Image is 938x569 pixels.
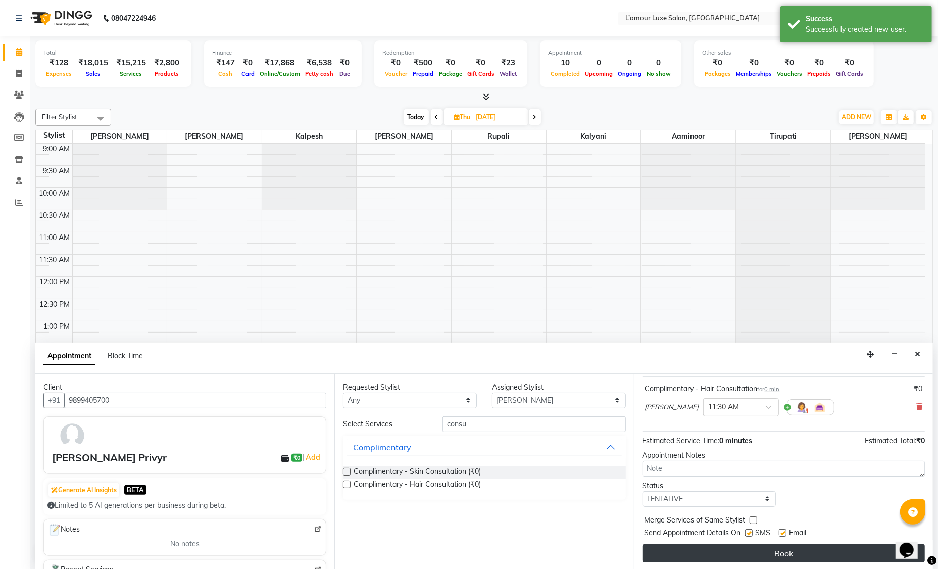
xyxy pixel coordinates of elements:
div: ₹0 [382,57,410,69]
div: Other sales [702,49,866,57]
div: ₹17,868 [257,57,303,69]
iframe: chat widget [896,529,928,559]
span: Products [152,70,181,77]
span: Vouchers [774,70,805,77]
div: ₹6,538 [303,57,336,69]
span: Block Time [108,351,143,360]
span: 0 min [765,386,780,393]
span: Ongoing [615,70,644,77]
span: [PERSON_NAME] [645,402,699,412]
span: Upcoming [582,70,615,77]
div: ₹128 [43,57,74,69]
span: SMS [756,528,771,540]
span: Tirupati [736,130,830,143]
span: Kalyani [547,130,641,143]
span: Completed [548,70,582,77]
div: ₹18,015 [74,57,112,69]
div: 9:00 AM [41,144,72,154]
div: ₹23 [497,57,519,69]
span: [PERSON_NAME] [357,130,451,143]
div: ₹15,215 [112,57,150,69]
span: Prepaid [410,70,436,77]
span: Thu [452,113,473,121]
span: Services [118,70,145,77]
div: Limited to 5 AI generations per business during beta. [47,500,322,511]
span: Due [337,70,353,77]
span: Notes [48,524,80,537]
span: No notes [170,539,200,549]
div: Complimentary [353,441,411,453]
span: Expenses [43,70,74,77]
span: [PERSON_NAME] [73,130,167,143]
div: ₹0 [914,384,922,394]
span: ₹0 [916,436,925,445]
div: 0 [582,57,615,69]
div: Appointment Notes [643,450,925,461]
span: No show [644,70,673,77]
span: Rupali [452,130,546,143]
div: Select Services [335,419,434,430]
span: Memberships [733,70,774,77]
img: avatar [58,421,87,450]
div: ₹500 [410,57,436,69]
div: Requested Stylist [343,382,477,393]
button: ADD NEW [839,110,874,124]
div: ₹147 [212,57,239,69]
div: Finance [212,49,354,57]
span: [PERSON_NAME] [831,130,925,143]
span: 0 minutes [720,436,753,445]
span: Email [789,528,807,540]
input: Search by service name [442,416,626,432]
button: Book [643,544,925,562]
div: ₹2,800 [150,57,183,69]
div: ₹0 [733,57,774,69]
div: Status [643,481,776,491]
span: Today [404,109,429,125]
span: Kalpesh [262,130,357,143]
div: ₹0 [805,57,833,69]
button: +91 [43,393,65,408]
span: Sales [83,70,103,77]
span: Appointment [43,347,95,365]
div: Success [806,14,924,24]
div: ₹0 [336,57,354,69]
a: Add [304,451,322,463]
button: Close [910,347,925,362]
div: Client [43,382,326,393]
div: Assigned Stylist [492,382,626,393]
span: BETA [124,485,146,495]
span: Wallet [497,70,519,77]
span: Prepaids [805,70,833,77]
span: Package [436,70,465,77]
div: 10:00 AM [37,188,72,199]
div: 12:00 PM [38,277,72,288]
div: 11:30 AM [37,255,72,265]
div: [PERSON_NAME] Privyr [52,450,167,465]
div: 0 [615,57,644,69]
div: 12:30 PM [38,299,72,310]
div: ₹0 [833,57,866,69]
img: Interior.png [814,401,826,413]
div: ₹0 [239,57,257,69]
div: Successfully created new user. [806,24,924,35]
div: 1:00 PM [42,321,72,332]
div: ₹0 [702,57,733,69]
button: Complimentary [347,438,621,456]
span: Send Appointment Details On [645,528,741,540]
span: Complimentary - Skin Consultation (₹0) [354,466,481,479]
div: 0 [644,57,673,69]
span: | [302,451,322,463]
span: Voucher [382,70,410,77]
div: 10 [548,57,582,69]
div: 9:30 AM [41,166,72,176]
span: Filter Stylist [42,113,77,121]
div: ₹0 [774,57,805,69]
div: ₹0 [436,57,465,69]
input: 2025-09-11 [473,110,524,125]
input: Search by Name/Mobile/Email/Code [64,393,326,408]
span: Estimated Total: [865,436,916,445]
span: Complimentary - Hair Consultation (₹0) [354,479,481,492]
button: Generate AI Insights [48,483,119,497]
div: Appointment [548,49,673,57]
span: Gift Cards [465,70,497,77]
